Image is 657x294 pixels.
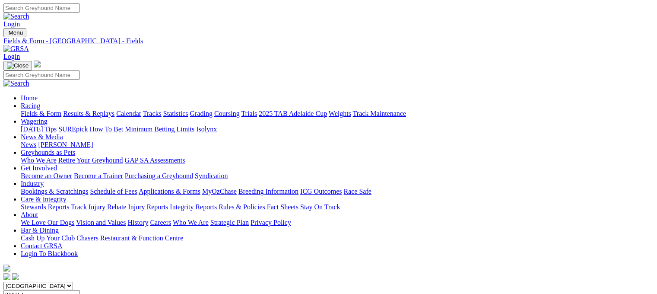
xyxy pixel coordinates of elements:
[300,188,342,195] a: ICG Outcomes
[21,149,75,156] a: Greyhounds as Pets
[125,172,193,179] a: Purchasing a Greyhound
[238,188,298,195] a: Breeding Information
[76,234,183,242] a: Chasers Restaurant & Function Centre
[173,219,209,226] a: Who We Are
[3,265,10,272] img: logo-grsa-white.png
[21,141,654,149] div: News & Media
[353,110,406,117] a: Track Maintenance
[21,219,654,227] div: About
[343,188,371,195] a: Race Safe
[241,110,257,117] a: Trials
[3,20,20,28] a: Login
[21,180,44,187] a: Industry
[196,125,217,133] a: Isolynx
[38,141,93,148] a: [PERSON_NAME]
[329,110,351,117] a: Weights
[21,164,57,172] a: Get Involved
[21,227,59,234] a: Bar & Dining
[202,188,237,195] a: MyOzChase
[21,110,61,117] a: Fields & Form
[128,203,168,211] a: Injury Reports
[34,61,41,67] img: logo-grsa-white.png
[150,219,171,226] a: Careers
[58,125,88,133] a: SUREpick
[210,219,249,226] a: Strategic Plan
[3,3,80,13] input: Search
[127,219,148,226] a: History
[143,110,162,117] a: Tracks
[3,13,29,20] img: Search
[3,70,80,80] input: Search
[21,157,654,164] div: Greyhounds as Pets
[163,110,188,117] a: Statistics
[21,118,48,125] a: Wagering
[63,110,114,117] a: Results & Replays
[259,110,327,117] a: 2025 TAB Adelaide Cup
[21,188,88,195] a: Bookings & Scratchings
[21,211,38,218] a: About
[58,157,123,164] a: Retire Your Greyhound
[7,62,29,69] img: Close
[214,110,240,117] a: Coursing
[21,102,40,109] a: Racing
[21,110,654,118] div: Racing
[21,195,67,203] a: Care & Integrity
[3,273,10,280] img: facebook.svg
[21,141,36,148] a: News
[21,125,57,133] a: [DATE] Tips
[21,94,38,102] a: Home
[21,172,654,180] div: Get Involved
[76,219,126,226] a: Vision and Values
[125,125,194,133] a: Minimum Betting Limits
[90,125,124,133] a: How To Bet
[21,203,654,211] div: Care & Integrity
[12,273,19,280] img: twitter.svg
[190,110,213,117] a: Grading
[90,188,137,195] a: Schedule of Fees
[71,203,126,211] a: Track Injury Rebate
[3,37,654,45] a: Fields & Form - [GEOGRAPHIC_DATA] - Fields
[195,172,228,179] a: Syndication
[21,219,74,226] a: We Love Our Dogs
[21,188,654,195] div: Industry
[3,61,32,70] button: Toggle navigation
[125,157,185,164] a: GAP SA Assessments
[21,234,654,242] div: Bar & Dining
[21,133,63,141] a: News & Media
[21,234,75,242] a: Cash Up Your Club
[74,172,123,179] a: Become a Trainer
[170,203,217,211] a: Integrity Reports
[21,242,62,249] a: Contact GRSA
[116,110,141,117] a: Calendar
[21,250,78,257] a: Login To Blackbook
[3,53,20,60] a: Login
[21,203,69,211] a: Stewards Reports
[139,188,200,195] a: Applications & Forms
[9,29,23,36] span: Menu
[251,219,291,226] a: Privacy Policy
[21,172,72,179] a: Become an Owner
[267,203,298,211] a: Fact Sheets
[3,80,29,87] img: Search
[300,203,340,211] a: Stay On Track
[21,125,654,133] div: Wagering
[219,203,265,211] a: Rules & Policies
[3,45,29,53] img: GRSA
[21,157,57,164] a: Who We Are
[3,28,26,37] button: Toggle navigation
